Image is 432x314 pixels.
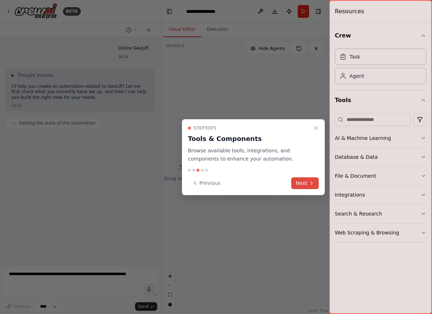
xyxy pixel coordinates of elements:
[164,6,174,16] button: Hide left sidebar
[194,125,217,131] span: Step 3 of 5
[291,177,319,189] button: Next
[188,134,310,144] h3: Tools & Components
[188,177,225,189] button: Previous
[188,147,310,163] p: Browse available tools, integrations, and components to enhance your automation.
[312,124,320,132] button: Close walkthrough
